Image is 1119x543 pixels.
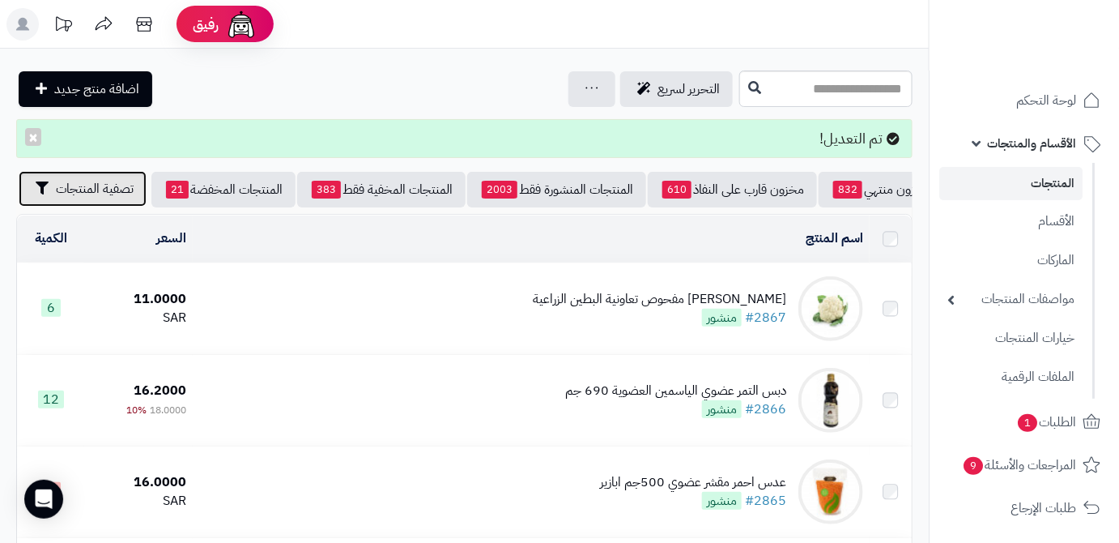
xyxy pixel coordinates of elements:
span: الطلبات [1016,411,1076,434]
div: SAR [91,309,186,327]
a: طلبات الإرجاع [939,489,1109,528]
span: 10% [126,403,147,417]
a: #2865 [745,491,786,511]
a: التحرير لسريع [620,71,733,107]
img: ai-face.png [225,8,257,41]
a: مخزون منتهي832 [819,172,943,207]
a: الطلبات1 [939,403,1109,442]
span: 9 [963,456,984,476]
span: 16.2000 [134,381,186,400]
div: تم التعديل! [16,119,913,158]
a: #2866 [745,400,786,419]
span: 610 [662,181,691,199]
div: SAR [91,492,186,511]
a: المنتجات [939,167,1083,200]
button: تصفية المنتجات [19,171,147,207]
a: الأقسام [939,204,1083,239]
img: عدس احمر مقشر عضوي 500جم ابازير [798,460,863,524]
a: الماركات [939,243,1083,278]
a: خيارات المنتجات [939,321,1083,356]
span: 6 [41,299,61,317]
span: طلبات الإرجاع [1011,497,1076,519]
a: الكمية [35,229,67,248]
a: المراجعات والأسئلة9 [939,446,1109,485]
span: 21 [166,181,189,199]
button: × [25,128,41,146]
span: 18.0000 [150,403,186,417]
a: لوحة التحكم [939,81,1109,120]
div: 11.0000 [91,290,186,309]
a: المنتجات المخفضة21 [151,172,296,207]
div: Open Intercom Messenger [24,480,63,519]
span: منشور [702,492,742,510]
span: منشور [702,309,742,327]
span: التحرير لسريع [657,79,720,99]
span: الأقسام والمنتجات [987,132,1076,155]
img: دبس التمر عضوي الياسمين العضوية 690 جم [798,368,863,433]
span: اضافة منتج جديد [54,79,139,99]
span: 383 [312,181,341,199]
a: السعر [156,229,186,248]
img: زهرة حبه مفحوص تعاونية البطين الزراعية [798,276,863,341]
div: دبس التمر عضوي الياسمين العضوية 690 جم [565,382,786,400]
span: منشور [702,400,742,418]
div: عدس احمر مقشر عضوي 500جم ابازير [600,473,786,492]
a: اضافة منتج جديد [19,71,152,107]
a: الملفات الرقمية [939,360,1083,395]
span: رفيق [193,15,219,34]
span: لوحة التحكم [1016,89,1076,112]
a: المنتجات المخفية فقط383 [297,172,466,207]
a: تحديثات المنصة [43,8,83,45]
div: 16.0000 [91,473,186,492]
a: المنتجات المنشورة فقط2003 [467,172,646,207]
span: 832 [833,181,862,199]
span: 12 [38,391,64,408]
span: 2003 [482,181,517,199]
div: [PERSON_NAME] مفحوص تعاونية البطين الزراعية [533,290,786,309]
a: مخزون قارب على النفاذ610 [648,172,817,207]
a: #2867 [745,308,786,327]
a: اسم المنتج [806,229,863,248]
span: تصفية المنتجات [56,179,134,199]
img: logo-2.png [1009,18,1104,52]
a: مواصفات المنتجات [939,282,1083,317]
span: 1 [1017,413,1038,433]
span: المراجعات والأسئلة [962,454,1076,477]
